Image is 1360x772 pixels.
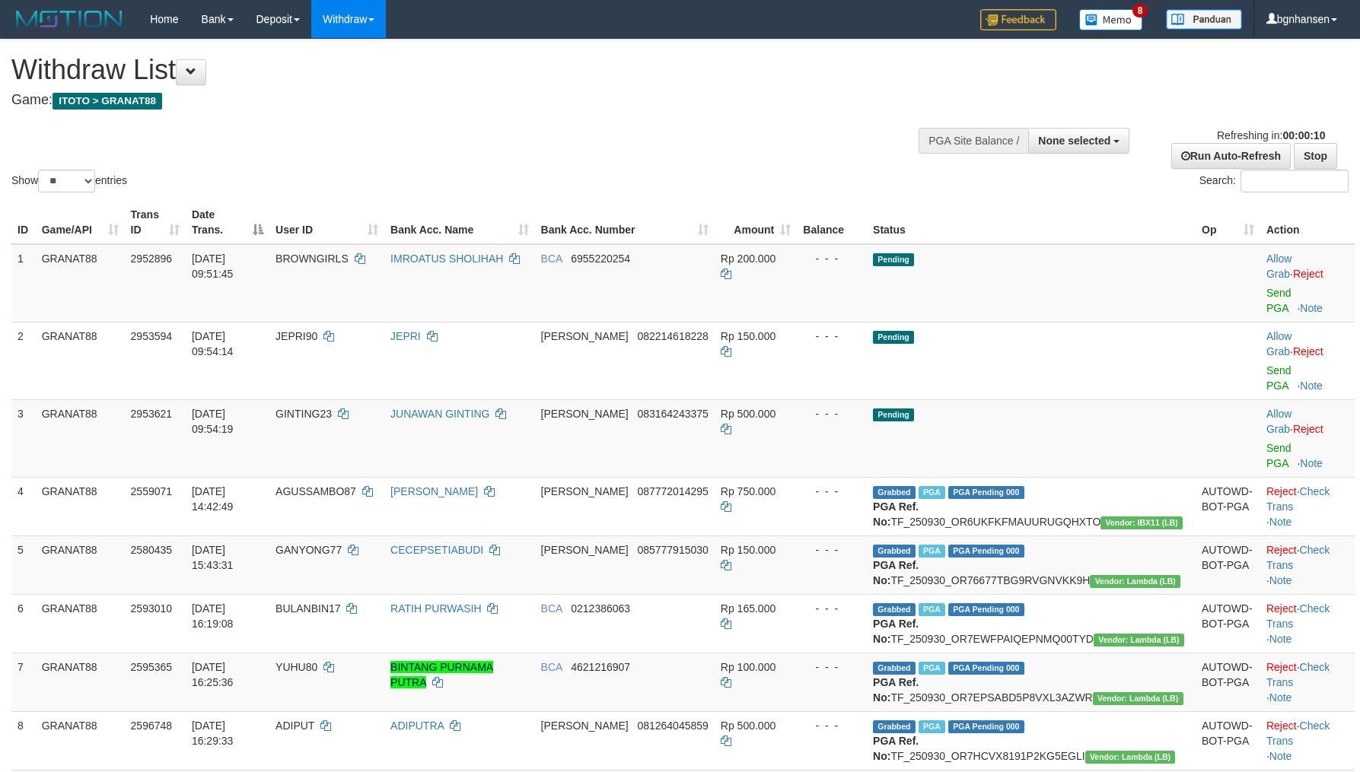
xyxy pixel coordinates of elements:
[131,330,173,342] span: 2953594
[36,711,125,770] td: GRANAT88
[1196,477,1260,535] td: AUTOWD-BOT-PGA
[131,408,173,420] span: 2953621
[36,477,125,535] td: GRANAT88
[11,653,36,711] td: 7
[1300,457,1323,469] a: Note
[873,408,914,421] span: Pending
[1260,711,1355,770] td: · ·
[1269,691,1292,704] a: Note
[541,602,562,615] span: BCA
[1079,9,1143,30] img: Button%20Memo.svg
[1093,692,1183,705] span: Vendor URL: https://dashboard.q2checkout.com/secure
[192,661,234,688] span: [DATE] 16:25:36
[948,545,1024,558] span: PGA Pending
[1260,244,1355,322] td: ·
[873,603,916,616] span: Grabbed
[948,486,1024,499] span: PGA Pending
[11,399,36,477] td: 3
[390,485,478,497] a: [PERSON_NAME]
[36,322,125,399] td: GRANAT88
[797,201,867,244] th: Balance
[1266,544,1297,556] a: Reject
[1266,602,1330,630] a: Check Trans
[1266,661,1330,688] a: Check Trans
[38,170,95,192] select: Showentries
[948,662,1024,675] span: PGA Pending
[1260,535,1355,594] td: · ·
[1269,633,1292,645] a: Note
[276,661,317,673] span: YUHU80
[873,676,919,704] b: PGA Ref. No:
[1266,253,1292,280] a: Allow Grab
[637,408,708,420] span: Copy 083164243375 to clipboard
[873,545,916,558] span: Grabbed
[873,331,914,344] span: Pending
[1266,720,1330,747] a: Check Trans
[873,618,919,645] b: PGA Ref. No:
[948,603,1024,616] span: PGA Pending
[1266,602,1297,615] a: Reject
[125,201,186,244] th: Trans ID: activate to sort column ascending
[873,486,916,499] span: Grabbed
[721,253,776,265] span: Rp 200.000
[867,594,1196,653] td: TF_250930_OR7EWFPAIQEPNMQ00TYD
[1100,516,1183,529] span: Vendor URL: https://dashboard.q2checkout.com/secure
[11,535,36,594] td: 5
[36,201,125,244] th: Game/API: activate to sort column ascending
[803,718,861,733] div: - - -
[1266,253,1293,280] span: ·
[192,544,234,571] span: [DATE] 15:43:31
[541,408,629,420] span: [PERSON_NAME]
[721,485,776,497] span: Rp 750.000
[131,253,173,265] span: 2952896
[571,602,630,615] span: Copy 0212386063 to clipboard
[803,601,861,616] div: - - -
[721,330,776,342] span: Rp 150.000
[873,720,916,733] span: Grabbed
[1282,129,1325,141] strong: 00:00:10
[131,485,173,497] span: 2559071
[919,545,945,558] span: Marked by bgndedek
[1260,594,1355,653] td: · ·
[873,662,916,675] span: Grabbed
[131,720,173,732] span: 2596748
[637,330,708,342] span: Copy 082214618228 to clipboard
[541,330,629,342] span: [PERSON_NAME]
[1199,170,1349,192] label: Search:
[192,408,234,435] span: [DATE] 09:54:19
[36,399,125,477] td: GRANAT88
[1266,485,1297,497] a: Reject
[192,720,234,747] span: [DATE] 16:29:33
[36,535,125,594] td: GRANAT88
[919,720,945,733] span: Marked by bgndedek
[867,653,1196,711] td: TF_250930_OR7EPSABD5P8VXL3AZWR
[11,477,36,535] td: 4
[1085,751,1176,764] span: Vendor URL: https://dashboard.q2checkout.com/secure
[1260,477,1355,535] td: · ·
[53,93,162,110] span: ITOTO > GRANAT88
[1196,594,1260,653] td: AUTOWD-BOT-PGA
[721,544,776,556] span: Rp 150.000
[1090,575,1180,588] span: Vendor URL: https://dashboard.q2checkout.com/secure
[192,602,234,630] span: [DATE] 16:19:08
[541,544,629,556] span: [PERSON_NAME]
[873,559,919,586] b: PGA Ref. No:
[276,408,332,420] span: GINTING23
[11,170,127,192] label: Show entries
[1269,574,1292,586] a: Note
[721,408,776,420] span: Rp 500.000
[571,253,630,265] span: Copy 6955220254 to clipboard
[11,322,36,399] td: 2
[36,244,125,322] td: GRANAT88
[131,544,173,556] span: 2580435
[36,594,125,653] td: GRANAT88
[1300,380,1323,392] a: Note
[1266,408,1293,435] span: ·
[637,485,708,497] span: Copy 087772014295 to clipboard
[11,55,891,85] h1: Withdraw List
[721,602,776,615] span: Rp 165.000
[1132,4,1148,17] span: 8
[390,330,421,342] a: JEPRI
[1196,711,1260,770] td: AUTOWD-BOT-PGA
[1196,653,1260,711] td: AUTOWD-BOT-PGA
